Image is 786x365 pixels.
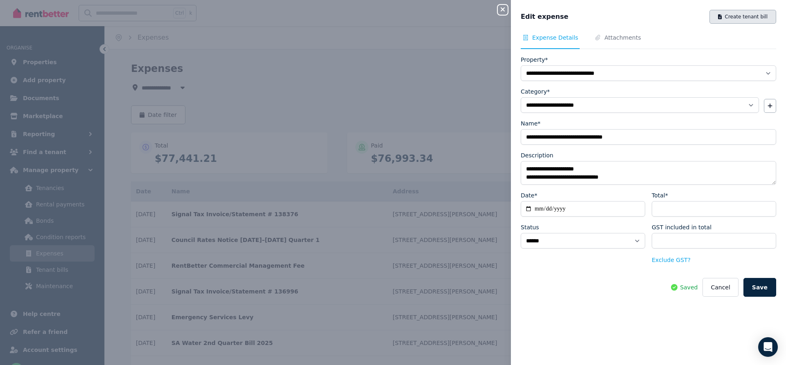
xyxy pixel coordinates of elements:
label: Total* [652,191,668,199]
label: Name* [521,119,540,128]
label: Description [521,151,553,159]
div: Open Intercom Messenger [758,337,778,357]
label: Status [521,223,539,231]
label: Property* [521,56,548,64]
button: Cancel [702,278,738,297]
button: Exclude GST? [652,256,691,264]
button: Create tenant bill [709,10,776,24]
button: Save [743,278,776,297]
span: Attachments [604,34,641,42]
nav: Tabs [521,34,776,49]
label: GST included in total [652,223,711,231]
label: Category* [521,87,550,96]
span: Expense Details [532,34,578,42]
label: Date* [521,191,537,199]
span: Saved [680,283,698,291]
span: Edit expense [521,12,568,22]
